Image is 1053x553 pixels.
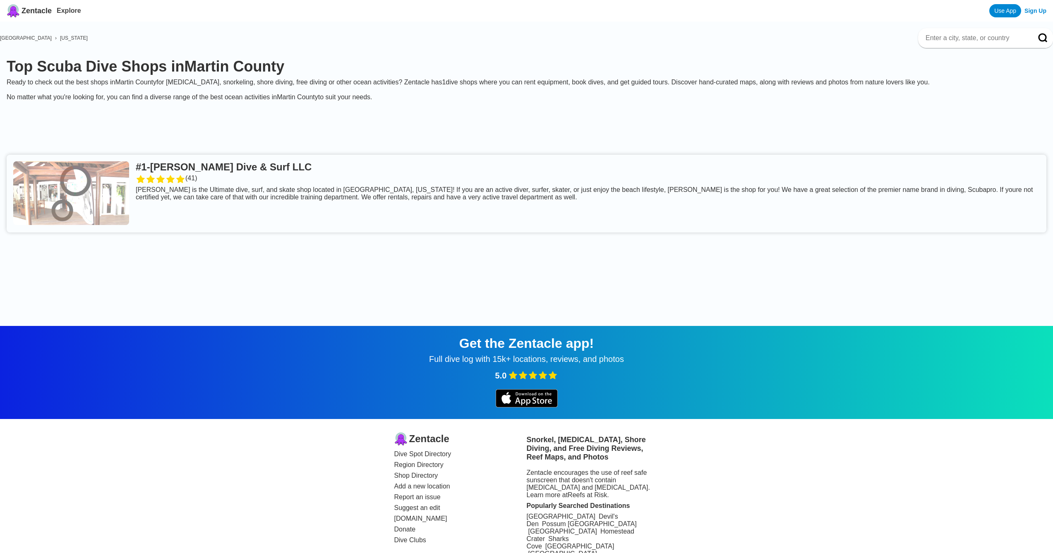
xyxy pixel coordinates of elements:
h1: Top Scuba Dive Shops in Martin County [7,58,1046,75]
a: Dive Clubs [394,536,527,544]
a: Possum [GEOGRAPHIC_DATA] [542,520,637,527]
span: › [55,35,57,41]
a: [GEOGRAPHIC_DATA] [545,543,614,550]
a: Reefs at Risk [568,491,607,498]
a: Sharks Cove [527,535,569,550]
a: Shop Directory [394,472,527,479]
a: Explore [57,7,81,14]
a: Donate [394,526,527,533]
div: Zentacle encourages the use of reef safe sunscreen that doesn't contain [MEDICAL_DATA] and [MEDIC... [527,469,659,499]
input: Enter a city, state, or country [925,34,1027,42]
div: Popularly Searched Destinations [527,502,659,510]
span: Zentacle [409,433,449,445]
a: Use App [989,4,1021,17]
a: iOS app store [496,402,558,409]
iframe: Advertisement [326,108,727,145]
a: Homestead Crater [527,528,634,542]
div: Full dive log with 15k+ locations, reviews, and photos [10,354,1043,364]
img: Zentacle logo [7,4,20,17]
a: Report an issue [394,493,527,501]
a: Suggest an edit [394,504,527,512]
span: 5.0 [495,371,507,381]
div: Get the Zentacle app! [10,336,1043,351]
a: Add a new location [394,483,527,490]
span: Zentacle [22,7,52,15]
a: [GEOGRAPHIC_DATA] [528,528,597,535]
img: iOS app store [496,389,558,407]
a: [GEOGRAPHIC_DATA] [527,513,596,520]
a: [DOMAIN_NAME] [394,515,527,522]
img: logo [394,432,408,445]
a: [US_STATE] [60,35,88,41]
a: Sign Up [1024,7,1046,14]
a: Region Directory [394,461,527,469]
h3: Snorkel, [MEDICAL_DATA], Shore Diving, and Free Diving Reviews, Reef Maps, and Photos [527,436,659,462]
a: Zentacle logoZentacle [7,4,52,17]
a: Devil's Den [527,513,618,527]
a: Dive Spot Directory [394,450,527,458]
